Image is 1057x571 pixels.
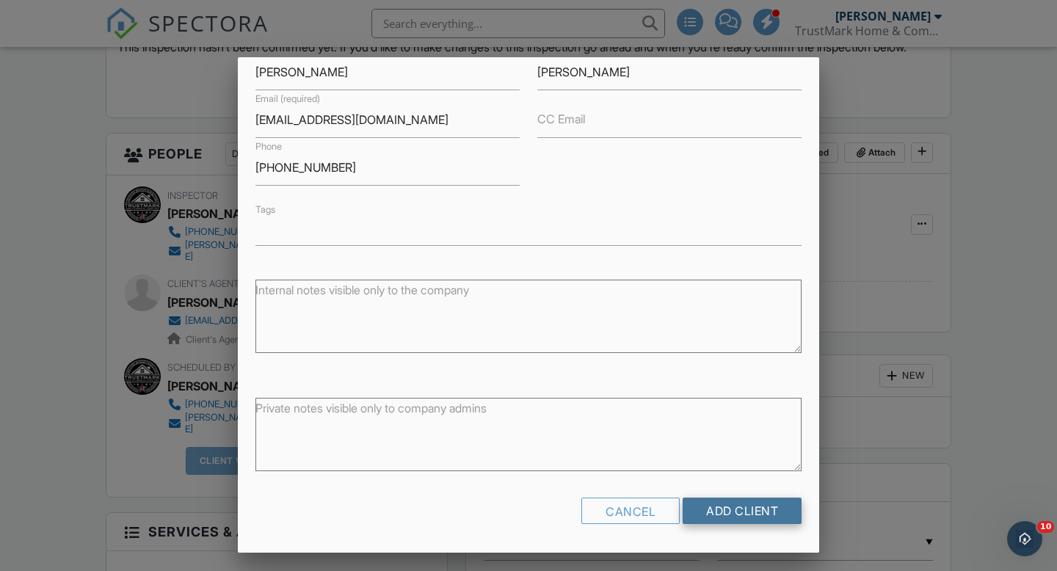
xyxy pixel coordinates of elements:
[1007,521,1042,556] iframe: Intercom live chat
[255,92,320,106] label: Email (required)
[255,45,299,58] label: First name
[1037,521,1054,533] span: 10
[537,111,585,127] label: CC Email
[255,400,487,416] label: Private notes visible only to company admins
[255,204,275,215] label: Tags
[255,282,469,298] label: Internal notes visible only to the company
[255,140,282,153] label: Phone
[537,45,581,58] label: Last name
[683,498,802,524] input: Add Client
[581,498,680,524] div: Cancel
